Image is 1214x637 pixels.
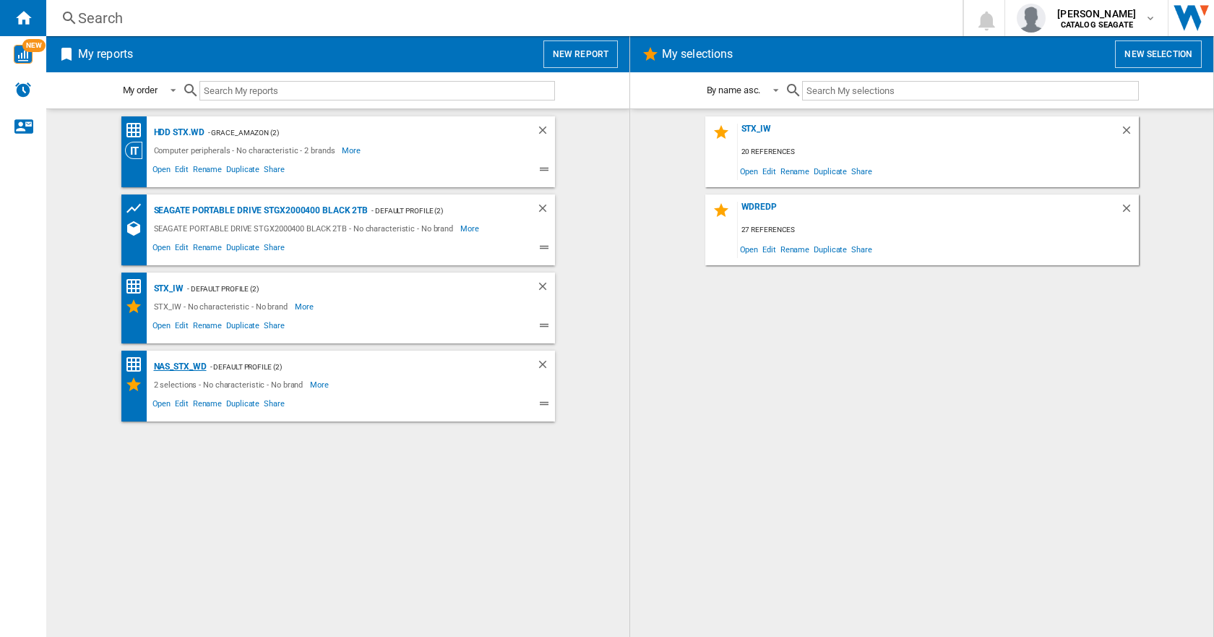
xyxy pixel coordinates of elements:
img: wise-card.svg [14,45,33,64]
span: Duplicate [812,239,849,259]
span: More [295,298,316,315]
span: Rename [191,241,224,258]
span: More [342,142,363,159]
span: Open [738,161,761,181]
b: CATALOG SEAGATE [1061,20,1133,30]
div: 27 references [738,221,1139,239]
button: New selection [1115,40,1202,68]
div: 2 selections - No characteristic - No brand [150,376,311,393]
span: Rename [778,239,812,259]
div: Price Matrix [125,121,150,140]
span: Duplicate [224,397,262,414]
span: Open [150,319,173,336]
span: Share [849,161,874,181]
div: 20 references [738,143,1139,161]
div: STX_IW [738,124,1120,143]
span: Share [849,239,874,259]
span: Open [150,163,173,180]
div: HDD STX.WD [150,124,205,142]
input: Search My reports [199,81,555,101]
span: Share [262,397,287,414]
span: More [460,220,481,237]
span: Share [262,163,287,180]
span: Duplicate [224,163,262,180]
div: Price Matrix [125,356,150,374]
div: My Selections [125,376,150,393]
div: NAS_STX_WD [150,358,207,376]
span: Rename [191,397,224,414]
span: Rename [778,161,812,181]
span: Duplicate [812,161,849,181]
div: By name asc. [707,85,761,95]
span: Edit [760,161,778,181]
span: Edit [173,397,191,414]
span: [PERSON_NAME] [1057,7,1136,21]
div: My order [123,85,158,95]
div: - Default profile (2) [368,202,507,220]
span: Rename [191,319,224,336]
div: Delete [536,358,555,376]
div: My Selections [125,298,150,315]
h2: My reports [75,40,136,68]
div: STX_IW - No characteristic - No brand [150,298,295,315]
span: Edit [173,163,191,180]
div: Search [78,8,925,28]
div: Delete [1120,124,1139,143]
div: Delete [536,202,555,220]
button: New report [543,40,618,68]
span: Open [150,241,173,258]
input: Search My selections [802,81,1138,101]
span: Share [262,319,287,336]
div: Delete [1120,202,1139,221]
img: alerts-logo.svg [14,81,32,98]
div: SEAGATE PORTABLE DRIVE STGX2000400 BLACK 2TB [150,202,369,220]
span: Share [262,241,287,258]
div: Delete [536,124,555,142]
span: Edit [173,241,191,258]
span: Open [150,397,173,414]
span: NEW [22,39,46,52]
span: Rename [191,163,224,180]
div: - Grace_Amazon (2) [205,124,507,142]
div: WDRedP [738,202,1120,221]
div: Price Matrix [125,278,150,296]
div: Category View [125,142,150,159]
div: Computer peripherals - No characteristic - 2 brands [150,142,343,159]
span: Open [738,239,761,259]
span: Duplicate [224,319,262,336]
span: Edit [173,319,191,336]
span: Duplicate [224,241,262,258]
img: profile.jpg [1017,4,1046,33]
span: More [310,376,331,393]
div: - Default profile (2) [207,358,507,376]
div: SEAGATE PORTABLE DRIVE STGX2000400 BLACK 2TB - No characteristic - No brand [150,220,461,237]
span: Edit [760,239,778,259]
div: Delete [536,280,555,298]
h2: My selections [659,40,736,68]
div: References [125,220,150,237]
div: STX_IW [150,280,184,298]
div: - Default profile (2) [184,280,507,298]
div: Prices and No. offers by retailer graph [125,200,150,218]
